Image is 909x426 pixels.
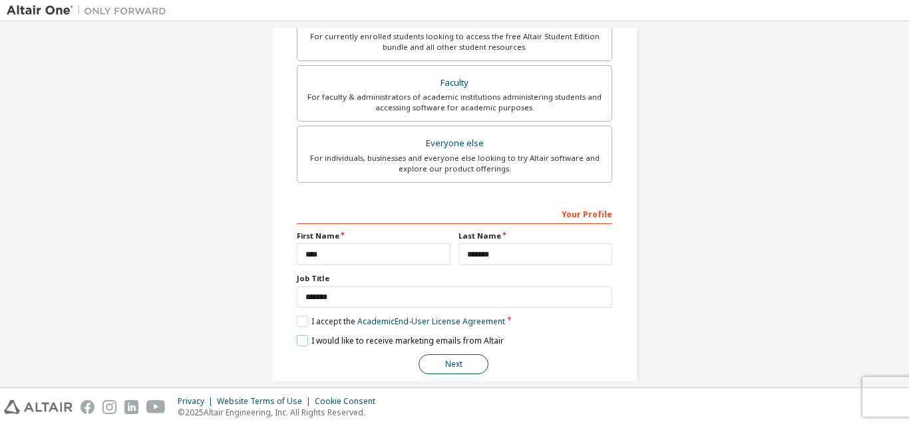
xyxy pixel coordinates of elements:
div: Privacy [178,396,217,407]
p: © 2025 Altair Engineering, Inc. All Rights Reserved. [178,407,383,418]
label: Job Title [297,273,612,284]
div: For individuals, businesses and everyone else looking to try Altair software and explore our prod... [305,153,604,174]
div: Everyone else [305,134,604,153]
button: Next [419,354,488,374]
img: linkedin.svg [124,400,138,414]
label: First Name [297,231,451,241]
label: I accept the [297,316,505,327]
div: Website Terms of Use [217,396,315,407]
img: instagram.svg [102,400,116,414]
img: youtube.svg [146,400,166,414]
div: For currently enrolled students looking to access the free Altair Student Edition bundle and all ... [305,31,604,53]
div: For faculty & administrators of academic institutions administering students and accessing softwa... [305,92,604,113]
div: Faculty [305,74,604,92]
label: Last Name [458,231,612,241]
a: Academic End-User License Agreement [357,316,505,327]
img: altair_logo.svg [4,400,73,414]
img: Altair One [7,4,173,17]
div: Cookie Consent [315,396,383,407]
img: facebook.svg [81,400,94,414]
label: I would like to receive marketing emails from Altair [297,335,504,346]
div: Your Profile [297,203,612,224]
